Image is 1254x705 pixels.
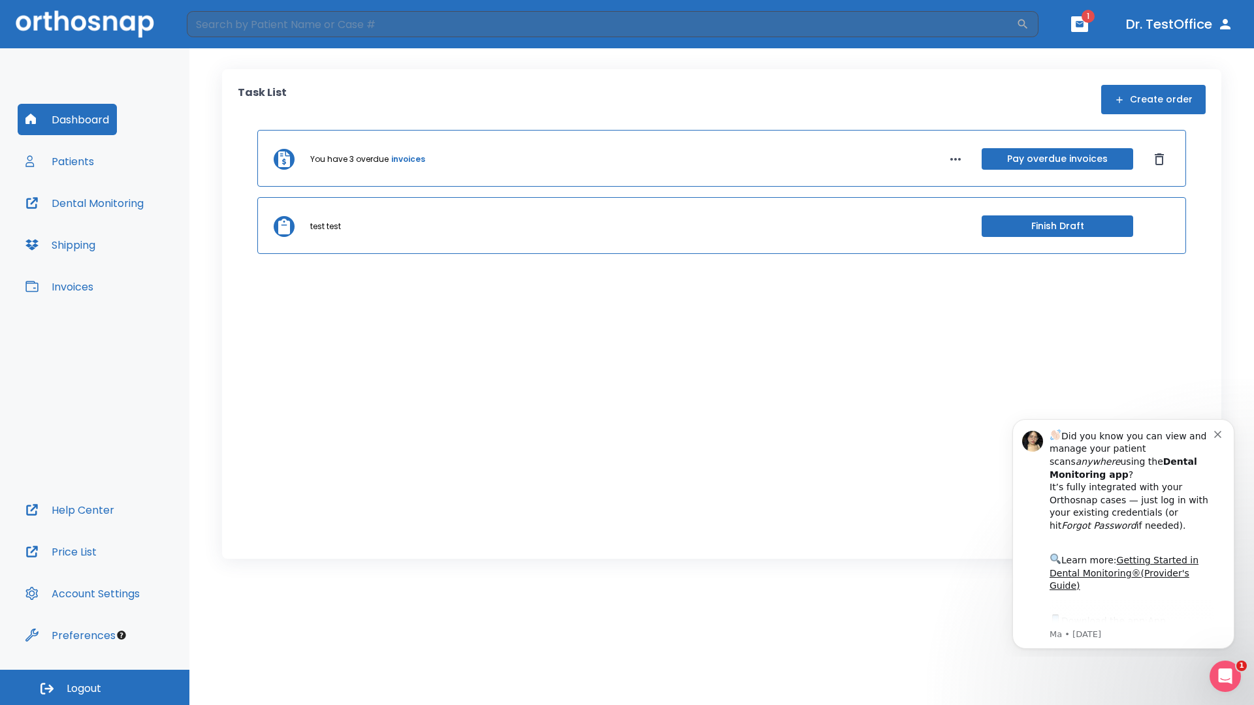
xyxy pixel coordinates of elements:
[57,208,173,232] a: App Store
[1101,85,1206,114] button: Create order
[18,271,101,302] button: Invoices
[1236,661,1247,671] span: 1
[18,536,104,567] button: Price List
[18,229,103,260] button: Shipping
[18,187,152,219] button: Dental Monitoring
[57,205,221,272] div: Download the app: | ​ Let us know if you need help getting started!
[18,578,148,609] button: Account Settings
[57,221,221,233] p: Message from Ma, sent 5w ago
[18,619,123,651] button: Preferences
[221,20,232,31] button: Dismiss notification
[187,11,1016,37] input: Search by Patient Name or Case #
[982,148,1133,170] button: Pay overdue invoices
[1082,10,1095,23] span: 1
[67,681,101,696] span: Logout
[238,85,287,114] p: Task List
[982,215,1133,237] button: Finish Draft
[310,221,341,232] p: test test
[16,10,154,37] img: Orthosnap
[391,153,425,165] a: invoices
[1210,661,1241,692] iframe: Intercom live chat
[18,104,117,135] button: Dashboard
[1149,149,1170,170] button: Dismiss
[18,494,122,525] button: Help Center
[993,407,1254,657] iframe: Intercom notifications message
[116,629,127,641] div: Tooltip anchor
[310,153,389,165] p: You have 3 overdue
[18,146,102,177] button: Patients
[1121,12,1238,36] button: Dr. TestOffice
